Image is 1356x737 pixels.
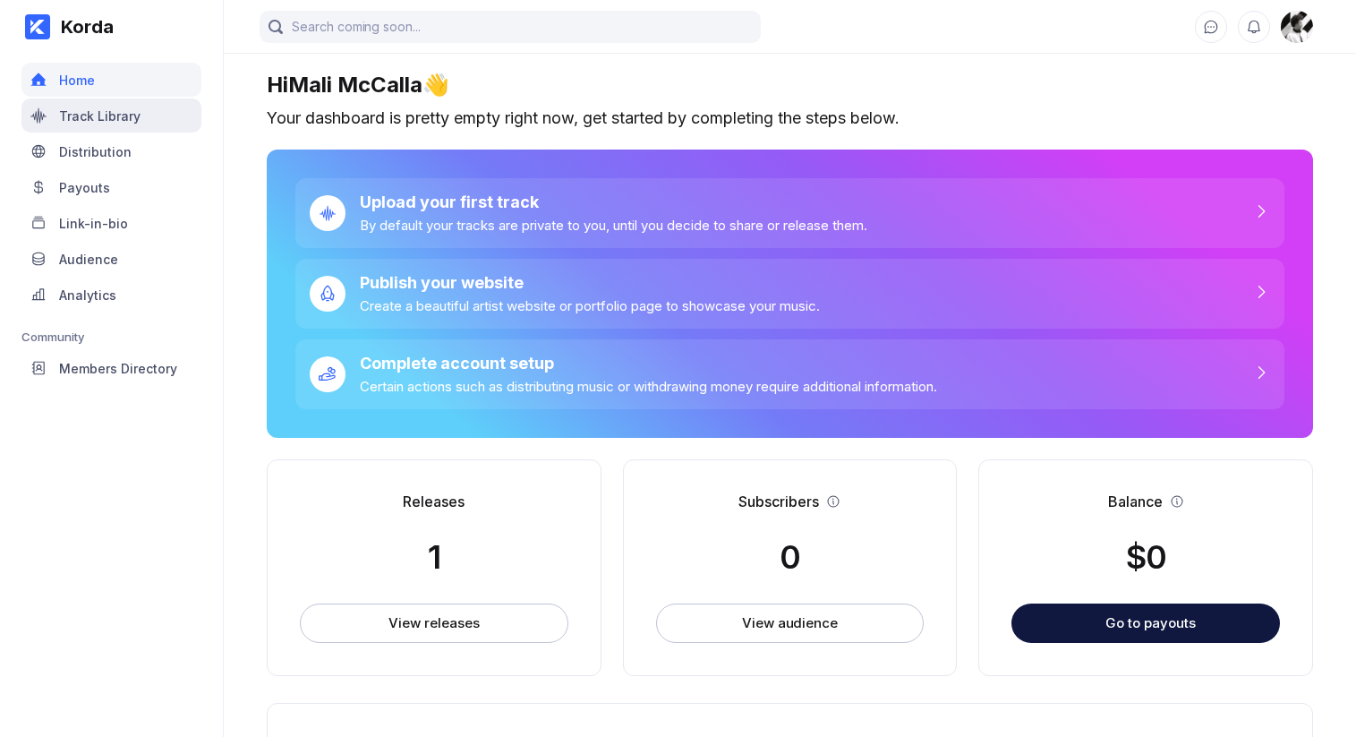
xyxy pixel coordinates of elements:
button: View audience [656,604,925,643]
button: Go to payouts [1011,604,1280,643]
div: Go to payouts [1105,614,1196,631]
button: View releases [300,604,568,643]
a: Link-in-bio [21,206,201,242]
div: Community [21,330,201,344]
a: Distribution [21,134,201,170]
div: Complete account setup [360,354,937,373]
a: Payouts [21,170,201,206]
div: Track Library [59,108,141,124]
div: Members Directory [59,361,177,376]
a: Track Library [21,99,201,134]
div: Audience [59,252,118,267]
a: Upload your first trackBy default your tracks are private to you, until you decide to share or re... [295,178,1284,248]
div: View releases [388,614,479,632]
div: 1 [428,537,440,577]
a: Analytics [21,278,201,313]
div: Balance [1108,493,1163,510]
div: Analytics [59,287,116,303]
div: Releases [403,493,465,510]
div: Mali McCalla [1281,11,1313,43]
div: $ 0 [1126,537,1166,577]
a: Publish your websiteCreate a beautiful artist website or portfolio page to showcase your music. [295,259,1284,329]
div: By default your tracks are private to you, until you decide to share or release them. [360,217,867,234]
input: Search coming soon... [260,11,761,43]
div: Create a beautiful artist website or portfolio page to showcase your music. [360,297,820,314]
a: Members Directory [21,351,201,387]
div: Subscribers [738,493,819,510]
div: Hi Mali McCalla 👋 [267,72,1313,98]
div: Distribution [59,144,132,159]
a: Complete account setupCertain actions such as distributing music or withdrawing money require add... [295,339,1284,409]
div: 0 [780,537,800,577]
div: Your dashboard is pretty empty right now, get started by completing the steps below. [267,108,1313,128]
div: Upload your first track [360,193,867,211]
div: View audience [742,614,838,632]
div: Korda [50,16,114,38]
div: Publish your website [360,273,820,292]
a: Home [21,63,201,99]
div: Home [59,73,95,88]
div: Certain actions such as distributing music or withdrawing money require additional information. [360,378,937,395]
div: Payouts [59,180,110,195]
a: Audience [21,242,201,278]
div: Link-in-bio [59,216,128,231]
img: 160x160 [1281,11,1313,43]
